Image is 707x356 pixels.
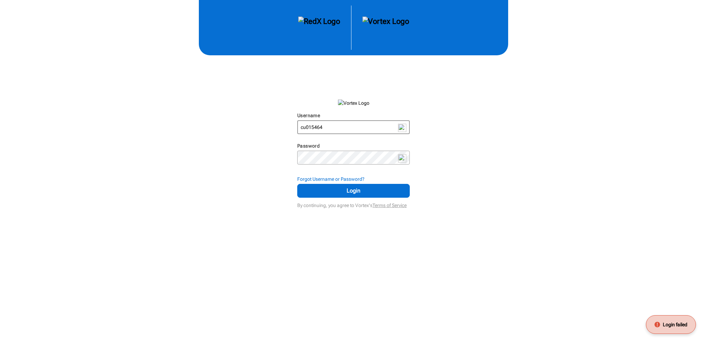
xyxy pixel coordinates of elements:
[297,143,320,149] label: Password
[398,154,406,162] img: npw-badge-icon-locked.svg
[297,176,410,182] div: Forgot Username or Password?
[297,176,365,182] strong: Forgot Username or Password?
[398,124,406,132] img: npw-badge-icon-locked.svg
[306,187,401,195] span: Login
[297,184,410,198] button: Login
[297,113,320,118] label: Username
[372,203,407,208] a: Terms of Service
[298,17,340,39] img: RedX Logo
[338,100,369,106] img: Vortex Logo
[297,199,410,209] div: By continuing, you agree to Vortex's
[663,321,687,328] span: Login failed
[362,17,409,39] img: Vortex Logo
